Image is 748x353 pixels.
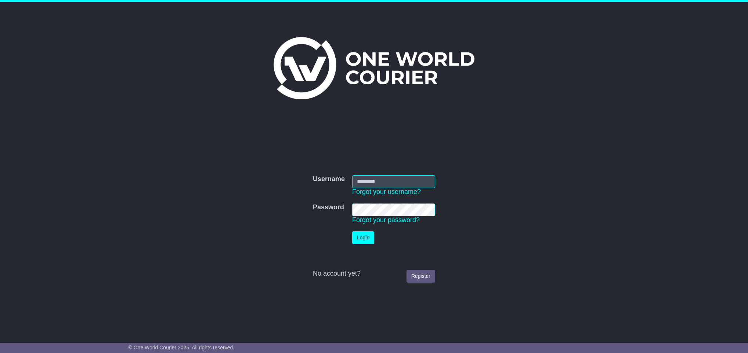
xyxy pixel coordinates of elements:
[313,175,345,183] label: Username
[313,203,344,212] label: Password
[129,345,235,350] span: © One World Courier 2025. All rights reserved.
[406,270,435,283] a: Register
[313,270,435,278] div: No account yet?
[274,37,474,99] img: One World
[352,231,374,244] button: Login
[352,216,420,224] a: Forgot your password?
[352,188,421,195] a: Forgot your username?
